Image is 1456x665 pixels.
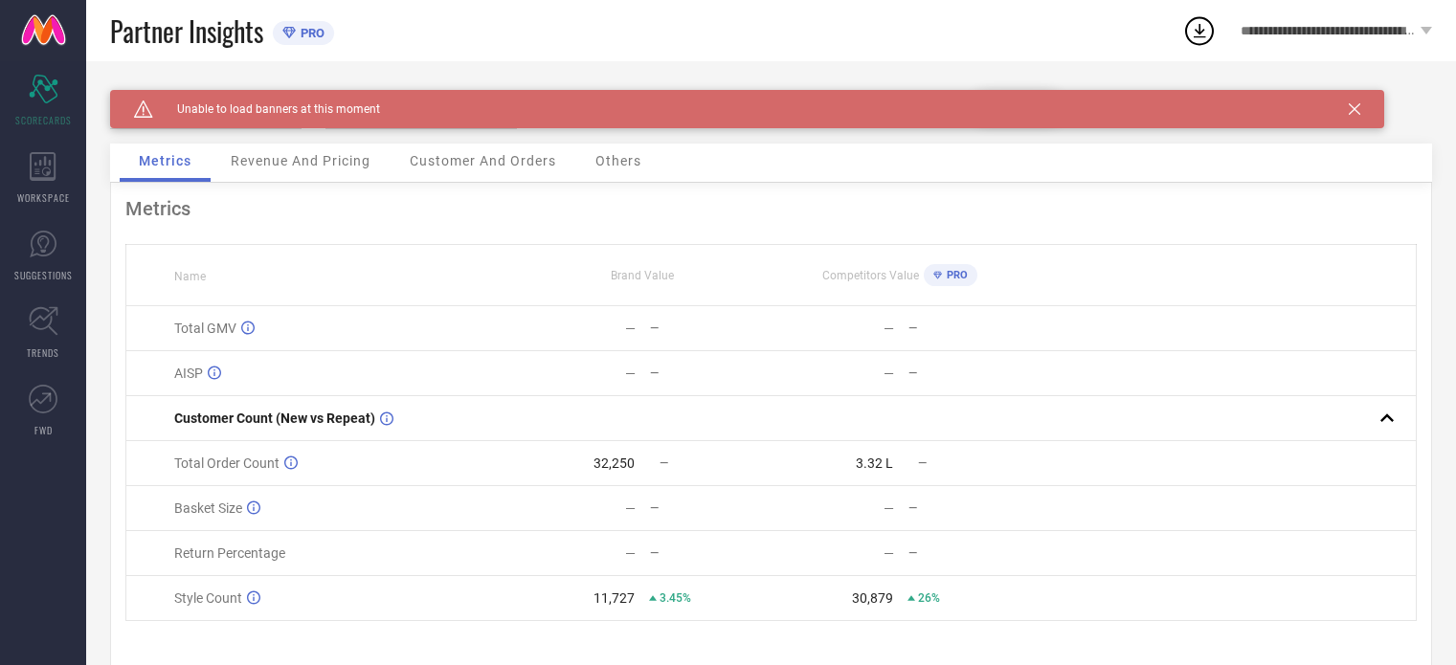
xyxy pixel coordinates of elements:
[174,500,242,516] span: Basket Size
[908,546,1028,560] div: —
[17,190,70,205] span: WORKSPACE
[908,321,1028,335] div: —
[884,366,894,381] div: —
[27,345,59,360] span: TRENDS
[660,591,691,605] span: 3.45%
[174,455,280,471] span: Total Order Count
[884,321,894,336] div: —
[1182,13,1217,48] div: Open download list
[908,501,1028,515] div: —
[650,321,770,335] div: —
[15,113,72,127] span: SCORECARDS
[942,269,968,281] span: PRO
[139,153,191,168] span: Metrics
[125,197,1417,220] div: Metrics
[174,545,285,561] span: Return Percentage
[410,153,556,168] span: Customer And Orders
[174,590,242,606] span: Style Count
[110,90,302,103] div: Brand
[594,590,635,606] div: 11,727
[174,270,206,283] span: Name
[650,546,770,560] div: —
[908,366,1028,380] div: —
[34,423,53,437] span: FWD
[625,545,636,561] div: —
[650,366,770,380] div: —
[884,500,894,516] div: —
[110,11,263,51] span: Partner Insights
[918,456,927,470] span: —
[296,26,325,40] span: PRO
[884,545,894,561] div: —
[231,153,370,168] span: Revenue And Pricing
[594,455,635,471] div: 32,250
[822,269,919,282] span: Competitors Value
[650,501,770,515] div: —
[14,268,73,282] span: SUGGESTIONS
[611,269,674,282] span: Brand Value
[174,366,203,381] span: AISP
[174,410,375,426] span: Customer Count (New vs Repeat)
[174,321,236,336] span: Total GMV
[918,591,940,605] span: 26%
[625,500,636,516] div: —
[625,366,636,381] div: —
[852,590,893,606] div: 30,879
[660,456,668,470] span: —
[856,455,893,471] div: 3.32 L
[595,153,641,168] span: Others
[153,102,380,116] span: Unable to load banners at this moment
[625,321,636,336] div: —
